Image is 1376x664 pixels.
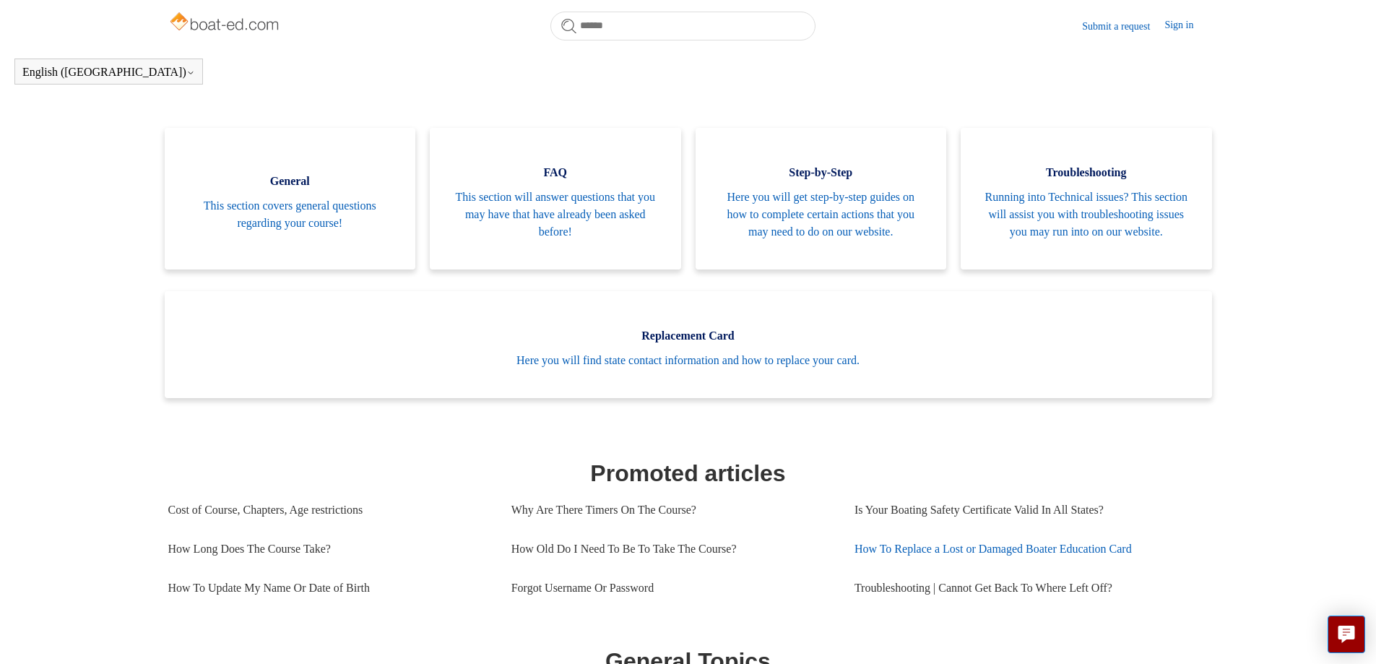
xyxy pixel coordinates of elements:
[168,569,490,608] a: How To Update My Name Or Date of Birth
[1164,17,1208,35] a: Sign in
[451,189,659,241] span: This section will answer questions that you may have that have already been asked before!
[982,189,1190,241] span: Running into Technical issues? This section will assist you with troubleshooting issues you may r...
[511,569,833,608] a: Forgot Username Or Password
[168,9,283,38] img: Boat-Ed Help Center home page
[982,164,1190,181] span: Troubleshooting
[854,491,1198,530] a: Is Your Boating Safety Certificate Valid In All States?
[451,164,659,181] span: FAQ
[186,327,1190,345] span: Replacement Card
[186,197,394,232] span: This section covers general questions regarding your course!
[717,164,925,181] span: Step-by-Step
[717,189,925,241] span: Here you will get step-by-step guides on how to complete certain actions that you may need to do ...
[430,128,681,270] a: FAQ This section will answer questions that you may have that have already been asked before!
[854,530,1198,569] a: How To Replace a Lost or Damaged Boater Education Card
[854,569,1198,608] a: Troubleshooting | Cannot Get Back To Where Left Off?
[186,352,1190,369] span: Here you will find state contact information and how to replace your card.
[511,491,833,530] a: Why Are There Timers On The Course?
[168,456,1208,491] h1: Promoted articles
[550,12,815,40] input: Search
[511,530,833,569] a: How Old Do I Need To Be To Take The Course?
[168,530,490,569] a: How Long Does The Course Take?
[1328,616,1365,653] button: Live chat
[696,128,947,270] a: Step-by-Step Here you will get step-by-step guides on how to complete certain actions that you ma...
[186,173,394,190] span: General
[165,128,416,270] a: General This section covers general questions regarding your course!
[1082,19,1164,34] a: Submit a request
[165,291,1212,398] a: Replacement Card Here you will find state contact information and how to replace your card.
[168,491,490,530] a: Cost of Course, Chapters, Age restrictions
[961,128,1212,270] a: Troubleshooting Running into Technical issues? This section will assist you with troubleshooting ...
[22,66,195,79] button: English ([GEOGRAPHIC_DATA])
